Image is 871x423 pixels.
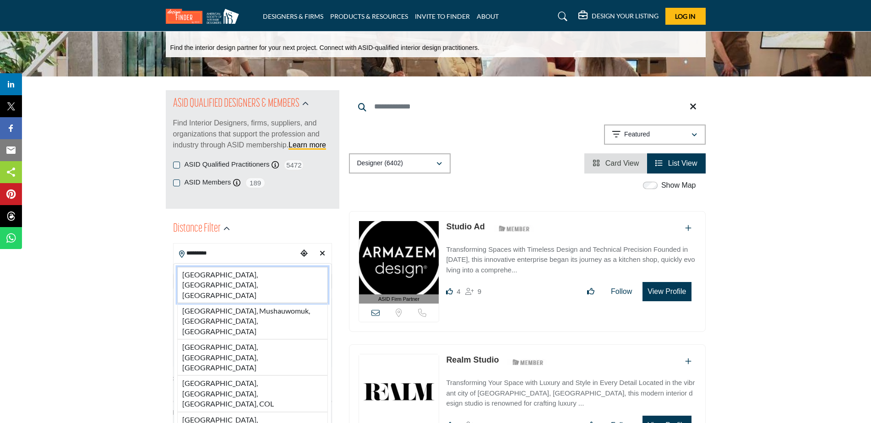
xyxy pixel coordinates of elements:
[185,159,270,170] label: ASID Qualified Practitioners
[173,118,332,151] p: Find Interior Designers, firms, suppliers, and organizations that support the profession and indu...
[605,282,638,301] button: Follow
[173,96,299,112] h2: ASID QUALIFIED DESIGNERS & MEMBERS
[647,153,705,174] li: List View
[578,11,659,22] div: DESIGN YOUR LISTING
[465,286,481,297] div: Followers
[185,177,231,188] label: ASID Members
[685,358,691,365] a: Add To List
[446,288,453,295] i: Likes
[174,244,297,262] input: Search Location
[177,267,328,303] li: [GEOGRAPHIC_DATA], [GEOGRAPHIC_DATA], [GEOGRAPHIC_DATA]
[415,12,470,20] a: INVITE TO FINDER
[177,339,328,375] li: [GEOGRAPHIC_DATA], [GEOGRAPHIC_DATA], [GEOGRAPHIC_DATA]
[173,408,184,418] span: N/A
[297,244,311,264] div: Choose your current location
[584,153,647,174] li: Card View
[446,354,499,366] p: Realm Studio
[173,179,180,186] input: ASID Members checkbox
[177,375,328,412] li: [GEOGRAPHIC_DATA], [GEOGRAPHIC_DATA], [GEOGRAPHIC_DATA], COL
[446,239,696,276] a: Transforming Spaces with Timeless Design and Technical Precision Founded in [DATE], this innovati...
[359,221,439,304] a: ASID Firm Partner
[166,9,244,24] img: Site Logo
[446,244,696,276] p: Transforming Spaces with Timeless Design and Technical Precision Founded in [DATE], this innovati...
[507,356,549,368] img: ASID Members Badge Icon
[263,12,323,20] a: DESIGNERS & FIRMS
[605,159,639,167] span: Card View
[245,177,266,189] span: 189
[477,12,499,20] a: ABOUT
[665,8,706,25] button: Log In
[173,221,221,237] h2: Distance Filter
[668,159,697,167] span: List View
[446,222,484,231] a: Studio Ad
[446,372,696,409] a: Transforming Your Space with Luxury and Style in Every Detail Located in the vibrant city of [GEO...
[592,12,659,20] h5: DESIGN YOUR LISTING
[173,374,332,384] div: Search within:
[446,355,499,364] a: Realm Studio
[624,130,650,139] p: Featured
[581,282,600,301] button: Like listing
[494,223,535,234] img: ASID Members Badge Icon
[661,180,696,191] label: Show Map
[549,9,573,24] a: Search
[478,287,481,295] span: 9
[378,295,419,303] span: ASID Firm Partner
[173,162,180,168] input: ASID Qualified Practitioners checkbox
[349,96,706,118] input: Search Keyword
[349,153,451,174] button: Designer (6402)
[675,12,696,20] span: Log In
[457,287,460,295] span: 4
[357,159,403,168] p: Designer (6402)
[593,159,639,167] a: View Card
[604,125,706,145] button: Featured
[283,159,304,171] span: 5472
[642,282,691,301] button: View Profile
[170,43,479,53] p: Find the interior design partner for your next project. Connect with ASID-qualified interior desi...
[289,141,326,149] a: Learn more
[446,378,696,409] p: Transforming Your Space with Luxury and Style in Every Detail Located in the vibrant city of [GEO...
[446,221,484,233] p: Studio Ad
[655,159,697,167] a: View List
[316,244,329,264] div: Clear search location
[359,221,439,294] img: Studio Ad
[685,224,691,232] a: Add To List
[177,303,328,339] li: [GEOGRAPHIC_DATA], Mushauwomuk, [GEOGRAPHIC_DATA], [GEOGRAPHIC_DATA]
[330,12,408,20] a: PRODUCTS & RESOURCES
